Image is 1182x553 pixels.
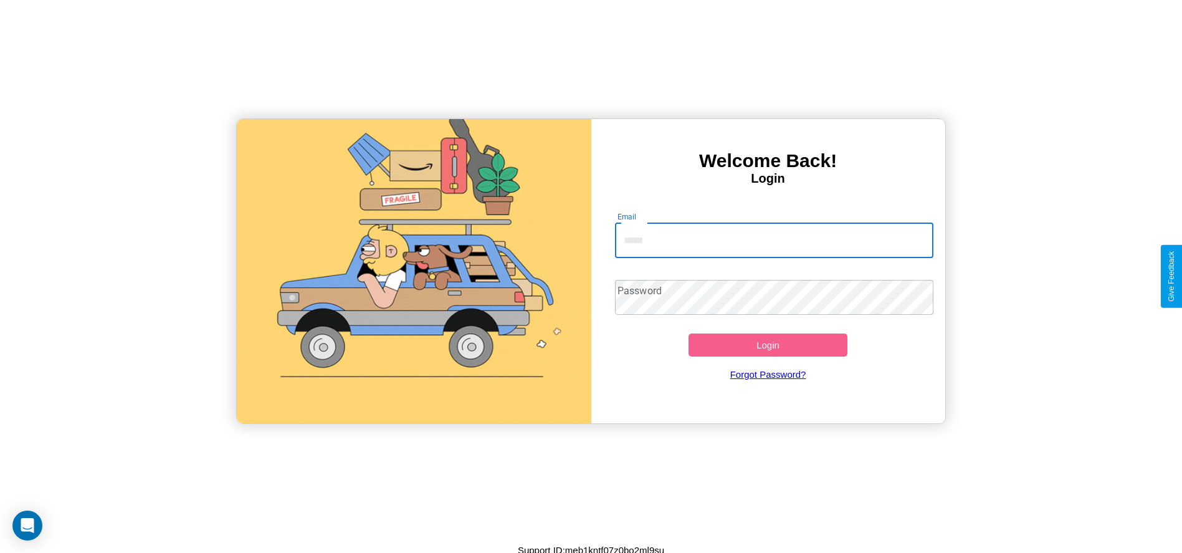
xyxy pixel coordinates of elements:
h4: Login [591,171,945,186]
div: Open Intercom Messenger [12,511,42,541]
label: Email [617,211,637,222]
div: Give Feedback [1167,251,1176,302]
h3: Welcome Back! [591,150,945,171]
button: Login [689,334,848,357]
a: Forgot Password? [609,357,927,392]
img: gif [237,119,591,423]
